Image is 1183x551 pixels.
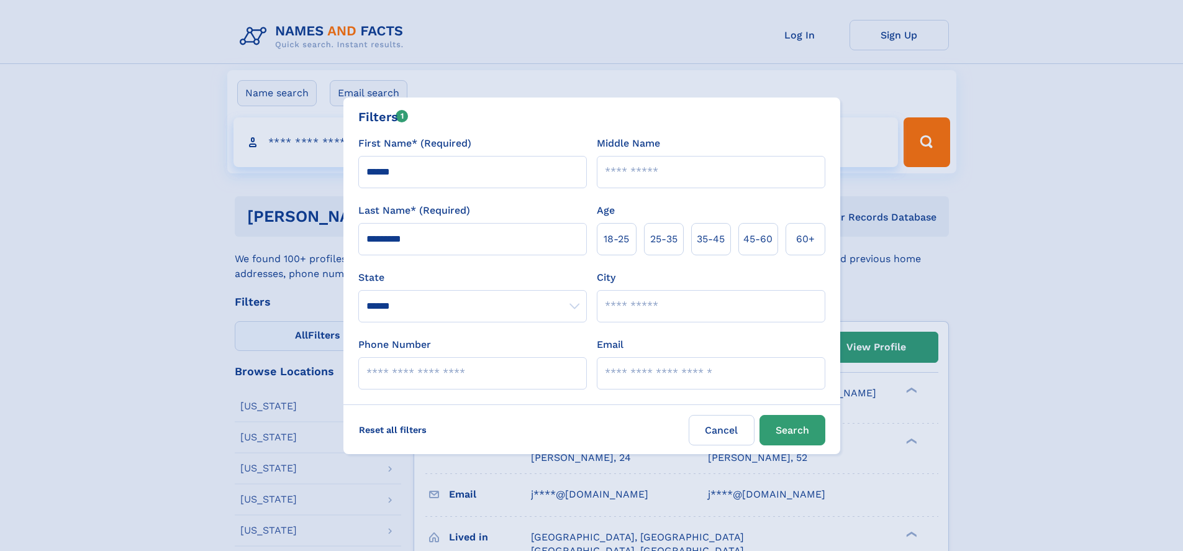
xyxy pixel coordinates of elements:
label: Phone Number [358,337,431,352]
span: 18‑25 [604,232,629,247]
label: Age [597,203,615,218]
label: City [597,270,615,285]
div: Filters [358,107,409,126]
label: Last Name* (Required) [358,203,470,218]
label: Cancel [689,415,755,445]
span: 60+ [796,232,815,247]
span: 25‑35 [650,232,678,247]
label: State [358,270,587,285]
label: First Name* (Required) [358,136,471,151]
label: Middle Name [597,136,660,151]
span: 35‑45 [697,232,725,247]
label: Email [597,337,623,352]
button: Search [759,415,825,445]
span: 45‑60 [743,232,773,247]
label: Reset all filters [351,415,435,445]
